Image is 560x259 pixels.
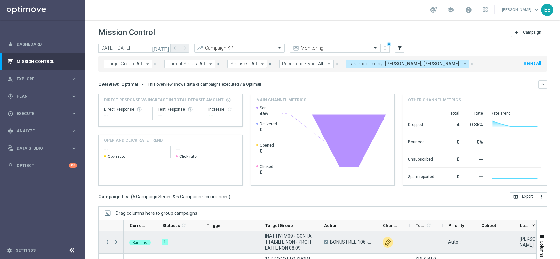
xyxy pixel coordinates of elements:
i: close [216,62,220,66]
span: Plan [17,94,71,98]
div: Explore [8,76,71,82]
span: 0 [260,127,277,133]
ng-select: Monitoring [290,44,381,53]
span: Priority [448,223,464,228]
span: Delivered [260,121,277,127]
div: equalizer Dashboard [7,42,77,47]
div: Rate Trend [491,111,541,116]
span: 6 Campaign Series & 6 Campaign Occurrences [133,194,229,200]
i: open_in_browser [513,194,518,199]
div: +10 [69,163,77,168]
button: close [469,60,475,67]
button: Last modified by: [PERSON_NAME], [PERSON_NAME] arrow_drop_down [346,60,469,68]
i: play_circle_outline [8,111,13,117]
img: Other [383,237,393,248]
button: close [215,60,221,67]
i: close [334,62,339,66]
span: Statuses: [230,61,250,66]
span: Sent [260,105,268,111]
i: add [514,30,519,35]
h4: Main channel metrics [256,97,306,103]
button: close [267,60,273,67]
i: keyboard_arrow_down [540,82,545,87]
i: arrow_drop_down [145,61,151,67]
span: Channel [383,223,399,228]
div: Data Studio [8,145,71,151]
span: Optibot [481,223,496,228]
span: Trigger [207,223,222,228]
button: Reset All [523,60,542,67]
div: lightbulb Optibot +10 [7,163,77,168]
span: Target Group [265,223,293,228]
i: preview [293,45,299,51]
div: -- [467,154,483,164]
div: 0 [442,154,459,164]
button: keyboard_arrow_down [538,80,547,89]
span: Optimail [121,82,140,87]
button: [DATE] [151,44,171,53]
span: — [415,239,419,245]
span: Last modified by: [349,61,384,66]
button: track_changes Analyze keyboard_arrow_right [7,128,77,134]
button: arrow_back [171,44,180,53]
button: Optimail arrow_drop_down [119,82,148,87]
div: 0.86% [467,119,483,129]
div: Mission Control [8,53,77,70]
button: play_circle_outline Execute keyboard_arrow_right [7,111,77,116]
span: BONUS FREE 10€ - SPENDIBILE TUTTI I GIOCHI [330,239,371,245]
span: Campaign [523,30,541,35]
span: Calculate column [180,222,186,229]
div: Increase [208,107,237,112]
i: close [470,62,475,66]
span: 0 [260,169,273,175]
div: Spam reported [408,171,434,181]
div: 0% [467,136,483,147]
div: Analyze [8,128,71,134]
span: Action [324,223,338,228]
span: All [199,61,205,66]
span: school [447,6,454,13]
button: close [152,60,158,67]
span: Analyze [17,129,71,133]
div: This overview shows data of campaigns executed via Optimail [148,82,261,87]
a: [PERSON_NAME]keyboard_arrow_down [501,5,541,15]
div: gps_fixed Plan keyboard_arrow_right [7,94,77,99]
h4: OPEN AND CLICK RATE TREND [104,138,163,143]
div: EE [541,4,553,16]
div: Row Groups [116,211,197,216]
button: Current Status: All arrow_drop_down [164,60,215,68]
a: Optibot [17,157,69,174]
div: Mission Control [7,59,77,64]
span: Drag columns here to group campaigns [116,211,197,216]
h3: Overview: [98,82,119,87]
colored-tag: Running [129,239,151,245]
i: refresh [227,107,232,112]
button: more_vert [104,239,110,245]
span: Columns [539,241,545,257]
i: close [268,62,272,66]
i: close [153,62,157,66]
span: Current Status: [167,61,198,66]
i: gps_fixed [8,93,13,99]
span: Running [133,240,147,245]
h1: Mission Control [98,28,155,37]
span: — [206,239,210,245]
div: Bounced [408,136,434,147]
button: arrow_forward [180,44,189,53]
span: keyboard_arrow_down [533,6,540,13]
div: Plan [8,93,71,99]
i: filter_alt [397,45,403,51]
span: Click rate [179,154,197,159]
span: Execute [17,112,71,116]
h3: Campaign List [98,194,230,200]
span: All [136,61,142,66]
span: Auto [448,239,458,245]
span: INATTIVI M09 - CONTATTABILI E NON - PROFILATI E NON 08.09 [265,233,313,251]
input: Select date range [98,44,171,53]
a: Dashboard [17,35,77,53]
div: There are unsaved changes [387,42,391,46]
div: -- [158,112,198,120]
span: Current Status [130,223,145,228]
